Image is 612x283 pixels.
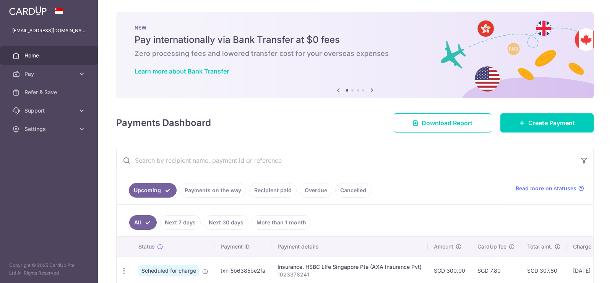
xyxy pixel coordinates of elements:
span: CardUp fee [477,243,506,250]
span: Support [24,107,75,115]
span: Read more on statuses [516,185,576,192]
p: NEW [135,25,575,31]
span: Charge date [573,243,604,250]
span: Scheduled for charge [138,265,199,276]
a: Payments on the way [180,183,246,198]
p: [EMAIL_ADDRESS][DOMAIN_NAME] [12,27,86,34]
h5: Pay internationally via Bank Transfer at $0 fees [135,34,575,46]
a: Read more on statuses [516,185,584,192]
p: 1023378241 [278,271,422,278]
a: Recipient paid [249,183,297,198]
h6: Zero processing fees and lowered transfer cost for your overseas expenses [135,49,575,58]
span: Amount [434,243,453,250]
a: Next 7 days [160,215,201,230]
span: Create Payment [528,118,575,128]
span: Refer & Save [24,88,75,96]
a: Upcoming [129,183,177,198]
a: Create Payment [500,113,594,133]
th: Payment details [271,237,428,257]
a: Download Report [394,113,491,133]
a: Overdue [300,183,332,198]
a: More than 1 month [252,215,311,230]
a: All [129,215,157,230]
input: Search by recipient name, payment id or reference [117,148,575,173]
div: Insurance. HSBC LIfe Singapore Pte (AXA Insurance Pvt) [278,263,422,271]
span: Status [138,243,155,250]
a: Next 30 days [204,215,248,230]
span: Download Report [422,118,472,128]
span: Home [24,52,75,59]
span: Pay [24,70,75,78]
a: Learn more about Bank Transfer [135,67,229,75]
h4: Payments Dashboard [116,116,211,130]
img: CardUp [9,6,47,15]
span: Settings [24,125,75,133]
img: Bank transfer banner [116,12,594,98]
th: Payment ID [214,237,271,257]
a: Cancelled [335,183,371,198]
span: Total amt. [527,243,552,250]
